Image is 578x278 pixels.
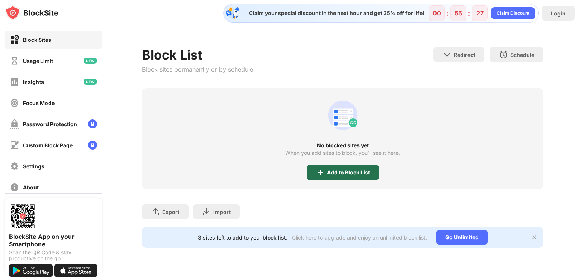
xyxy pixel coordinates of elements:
[9,249,98,261] div: Scan the QR Code & stay productive on the go
[10,162,19,171] img: settings-off.svg
[142,47,253,63] div: Block List
[497,9,529,17] div: Claim Discount
[213,209,231,215] div: Import
[23,184,39,191] div: About
[10,77,19,87] img: insights-off.svg
[292,234,427,241] div: Click here to upgrade and enjoy an unlimited block list.
[23,79,44,85] div: Insights
[142,142,543,148] div: No blocked sites yet
[162,209,179,215] div: Export
[9,264,53,277] img: get-it-on-google-play.svg
[23,163,44,170] div: Settings
[10,56,19,66] img: time-usage-off.svg
[23,121,77,127] div: Password Protection
[551,10,566,17] div: Login
[476,9,484,17] div: 27
[9,233,98,248] div: BlockSite App on your Smartphone
[10,183,19,192] img: about-off.svg
[10,35,19,44] img: block-on.svg
[225,6,240,21] img: specialOfferDiscount.svg
[455,9,462,17] div: 55
[198,234,287,241] div: 3 sites left to add to your block list.
[325,97,361,133] div: animation
[454,52,475,58] div: Redirect
[23,37,51,43] div: Block Sites
[23,58,53,64] div: Usage Limit
[445,7,450,19] div: :
[5,5,58,20] img: logo-blocksite.svg
[436,230,488,245] div: Go Unlimited
[54,264,98,277] img: download-on-the-app-store.svg
[10,119,19,129] img: password-protection-off.svg
[142,66,253,73] div: Block sites permanently or by schedule
[23,142,73,148] div: Custom Block Page
[10,98,19,108] img: focus-off.svg
[433,9,441,17] div: 00
[466,7,472,19] div: :
[245,10,424,17] div: Claim your special discount in the next hour and get 35% off for life!
[10,141,19,150] img: customize-block-page-off.svg
[84,79,97,85] img: new-icon.svg
[84,58,97,64] img: new-icon.svg
[88,141,97,150] img: lock-menu.svg
[23,100,55,106] div: Focus Mode
[88,119,97,128] img: lock-menu.svg
[285,150,400,156] div: When you add sites to block, you’ll see it here.
[510,52,534,58] div: Schedule
[531,234,537,240] img: x-button.svg
[327,170,370,176] div: Add to Block List
[9,203,36,230] img: options-page-qr-code.png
